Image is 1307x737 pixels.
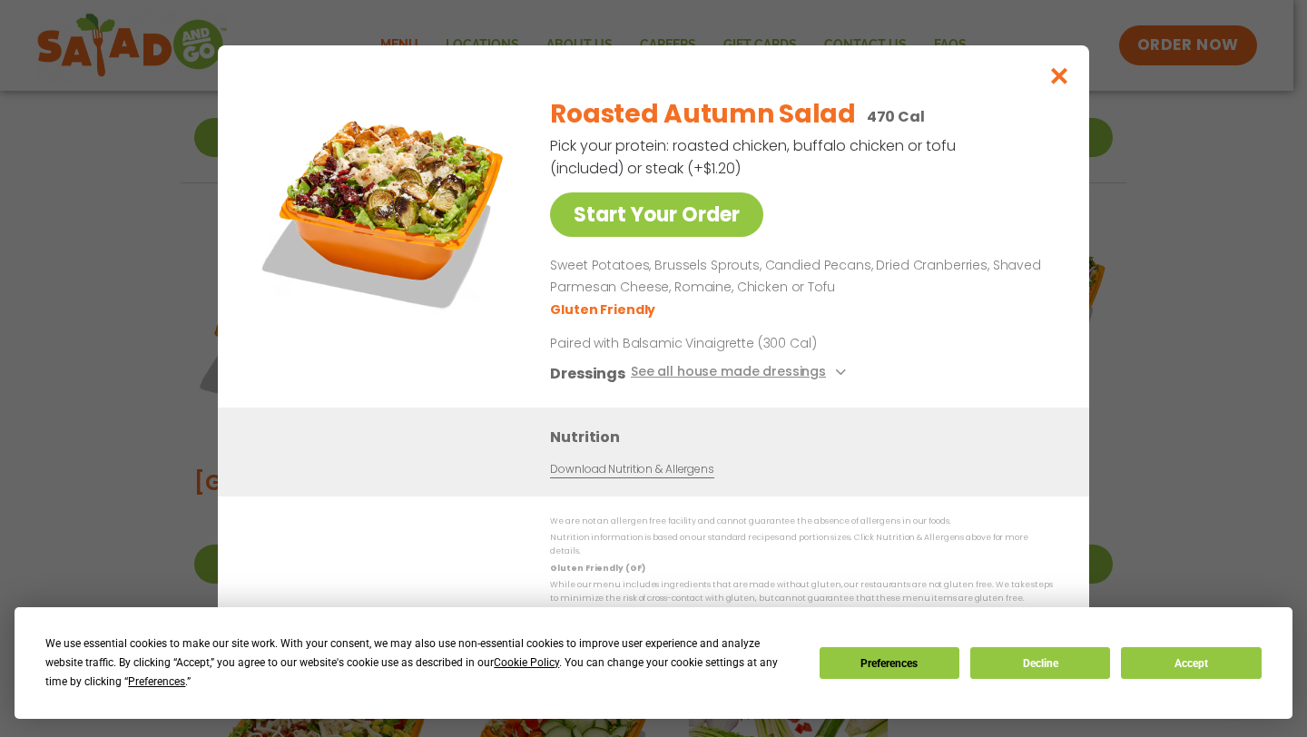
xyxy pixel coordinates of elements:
li: Gluten Friendly [550,300,658,319]
p: Paired with Balsamic Vinaigrette (300 Cal) [550,333,886,352]
h3: Nutrition [550,425,1062,447]
button: Accept [1121,647,1261,679]
p: Nutrition information is based on our standard recipes and portion sizes. Click Nutrition & Aller... [550,531,1053,559]
div: We use essential cookies to make our site work. With your consent, we may also use non-essential ... [45,634,797,692]
p: We are not an allergen free facility and cannot guarantee the absence of allergens in our foods. [550,515,1053,528]
button: Close modal [1030,45,1089,106]
strong: Gluten Friendly (GF) [550,562,644,573]
button: Decline [970,647,1110,679]
div: Cookie Consent Prompt [15,607,1292,719]
h2: Roasted Autumn Salad [550,95,855,133]
p: While our menu includes ingredients that are made without gluten, our restaurants are not gluten ... [550,578,1053,606]
span: Cookie Policy [494,656,559,669]
p: Sweet Potatoes, Brussels Sprouts, Candied Pecans, Dried Cranberries, Shaved Parmesan Cheese, Roma... [550,255,1046,299]
h3: Dressings [550,361,625,384]
p: Pick your protein: roasted chicken, buffalo chicken or tofu (included) or steak (+$1.20) [550,134,958,180]
a: Download Nutrition & Allergens [550,460,713,477]
button: Preferences [820,647,959,679]
span: Preferences [128,675,185,688]
button: See all house made dressings [631,361,851,384]
img: Featured product photo for Roasted Autumn Salad [259,82,513,336]
p: 470 Cal [867,105,925,128]
a: Start Your Order [550,192,763,237]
